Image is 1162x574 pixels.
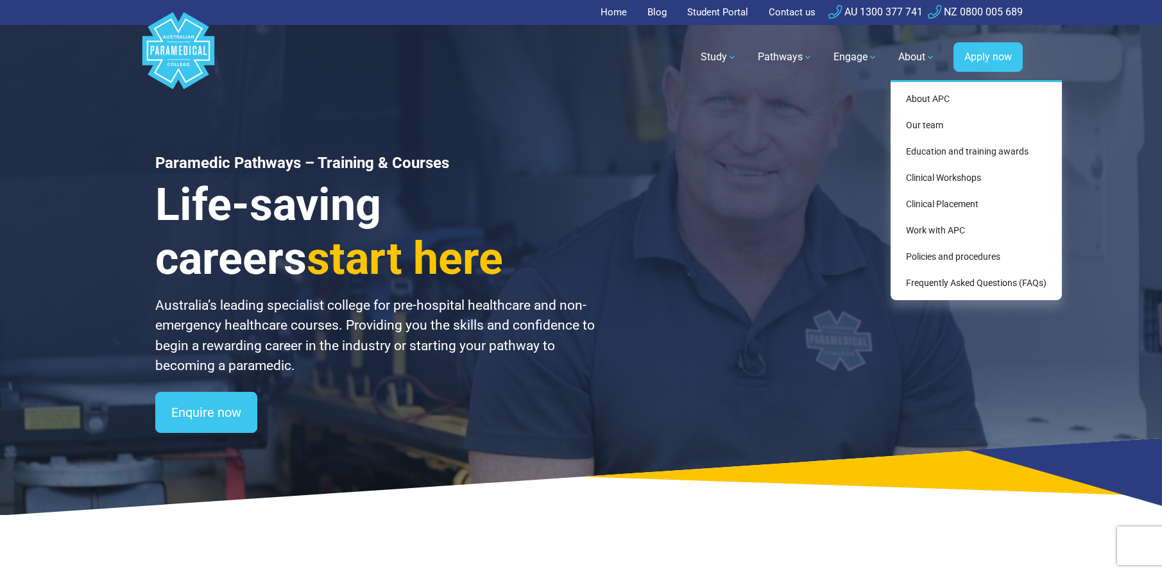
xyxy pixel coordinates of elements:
a: Engage [826,39,885,75]
a: About APC [896,87,1057,111]
a: Study [693,39,745,75]
a: AU 1300 377 741 [828,6,923,18]
a: Australian Paramedical College [140,25,217,90]
a: NZ 0800 005 689 [928,6,1023,18]
a: Clinical Workshops [896,166,1057,190]
a: Education and training awards [896,140,1057,164]
a: Clinical Placement [896,192,1057,216]
a: About [891,39,943,75]
a: Pathways [750,39,821,75]
span: start here [307,232,503,285]
a: Apply now [953,42,1023,72]
h3: Life-saving careers [155,178,597,285]
a: Work with APC [896,219,1057,242]
div: About [891,80,1062,300]
a: Policies and procedures [896,245,1057,269]
p: Australia’s leading specialist college for pre-hospital healthcare and non-emergency healthcare c... [155,296,597,376]
a: Frequently Asked Questions (FAQs) [896,271,1057,295]
h1: Paramedic Pathways – Training & Courses [155,154,597,173]
a: Enquire now [155,392,257,433]
a: Our team [896,114,1057,137]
